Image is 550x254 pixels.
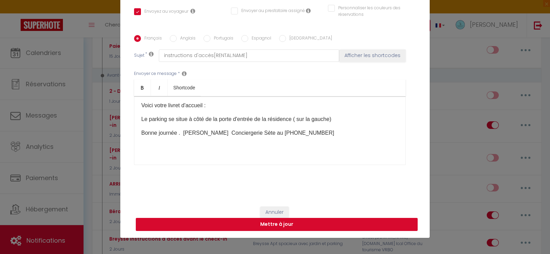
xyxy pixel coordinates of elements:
label: Anglais [177,35,196,43]
a: Bold [134,79,151,96]
i: Message [182,71,187,76]
label: Espagnol [248,35,271,43]
label: Sujet [134,52,144,59]
p: Bonne journée . [PERSON_NAME] Conciergerie Sète au [PHONE_NUMBER]​ [141,129,398,137]
i: Envoyer au prestataire si il est assigné [306,8,311,13]
i: Envoyer au voyageur [190,8,195,14]
button: Mettre à jour [136,218,418,231]
label: Envoyer ce message [134,70,177,77]
i: Subject [149,51,154,57]
a: Italic [151,79,168,96]
label: Portugais [210,35,233,43]
label: Français [141,35,162,43]
button: Afficher les shortcodes [339,49,406,62]
p: Voici votre livret d'accueil : ​​​ [141,101,398,110]
label: [GEOGRAPHIC_DATA] [286,35,332,43]
p: Le parking se situe à côté de la porte d'entrée de la résidence ( sur la gauche) [141,115,398,123]
a: Shortcode [168,79,201,96]
button: Annuler [260,207,289,218]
